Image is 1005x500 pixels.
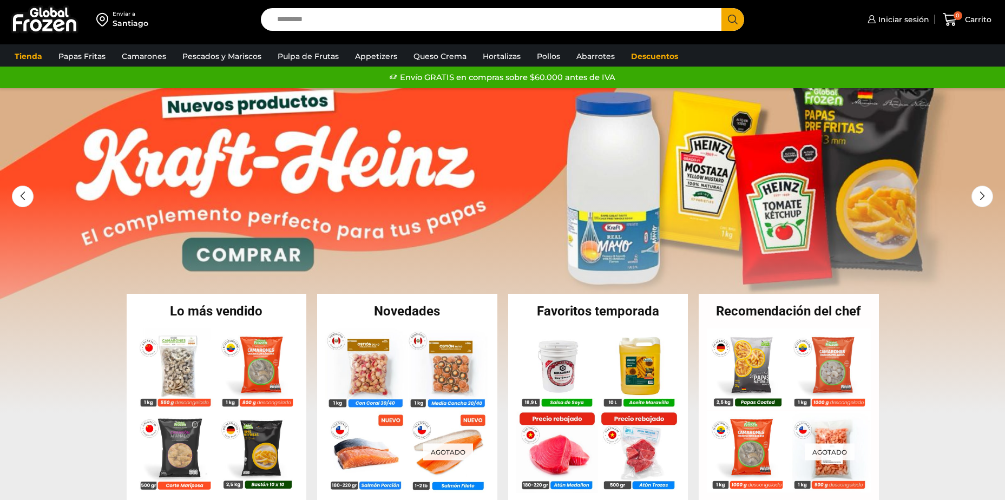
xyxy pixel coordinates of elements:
[96,10,113,29] img: address-field-icon.svg
[9,46,48,67] a: Tienda
[699,305,879,318] h2: Recomendación del chef
[113,10,148,18] div: Enviar a
[113,18,148,29] div: Santiago
[116,46,172,67] a: Camarones
[954,11,962,20] span: 0
[571,46,620,67] a: Abarrotes
[721,8,744,31] button: Search button
[127,305,307,318] h2: Lo más vendido
[317,305,497,318] h2: Novedades
[423,444,473,460] p: Agotado
[531,46,566,67] a: Pollos
[408,46,472,67] a: Queso Crema
[962,14,991,25] span: Carrito
[940,7,994,32] a: 0 Carrito
[177,46,267,67] a: Pescados y Mariscos
[805,444,855,460] p: Agotado
[350,46,403,67] a: Appetizers
[876,14,929,25] span: Iniciar sesión
[477,46,526,67] a: Hortalizas
[272,46,344,67] a: Pulpa de Frutas
[53,46,111,67] a: Papas Fritas
[626,46,684,67] a: Descuentos
[508,305,688,318] h2: Favoritos temporada
[865,9,929,30] a: Iniciar sesión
